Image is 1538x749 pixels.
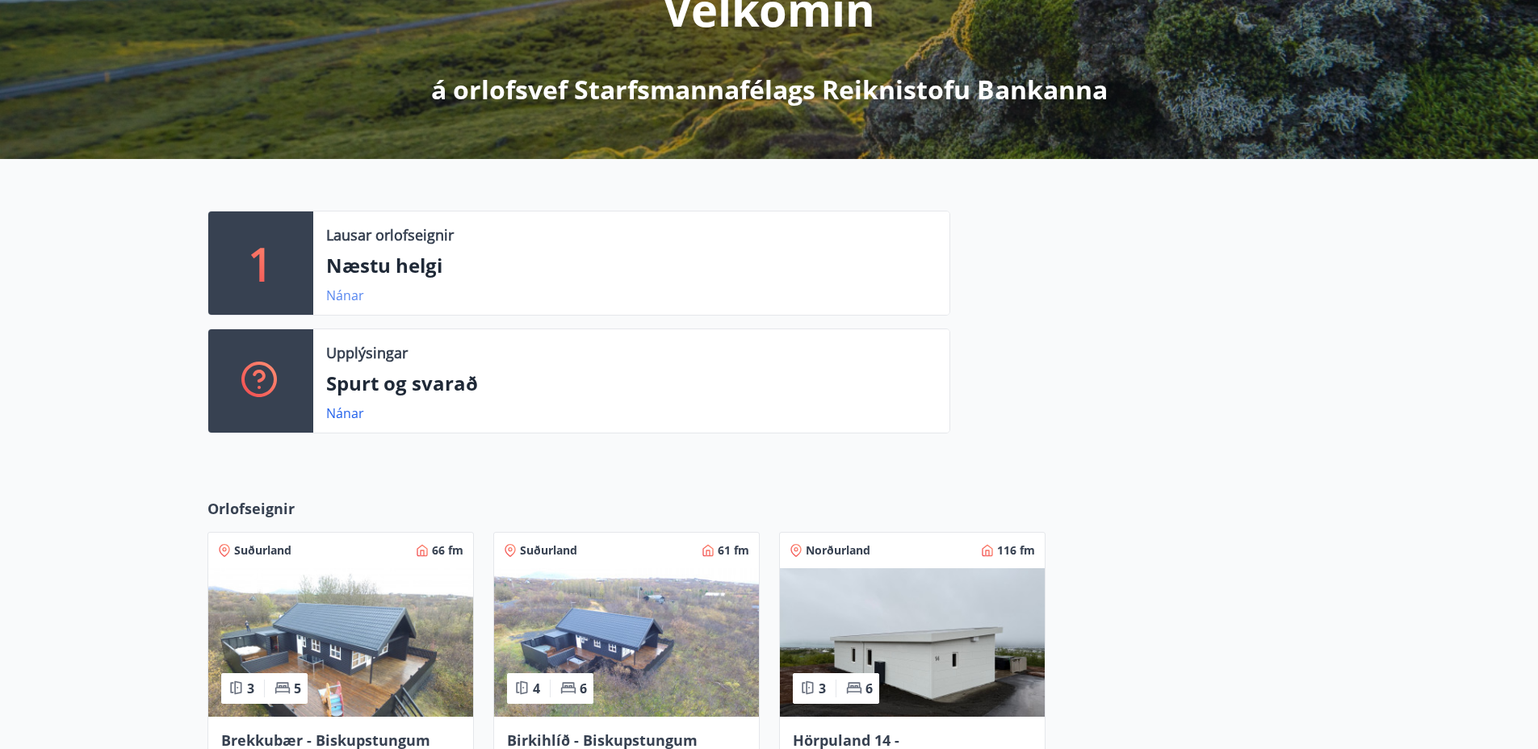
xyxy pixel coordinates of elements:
[520,542,577,559] span: Suðurland
[208,568,473,717] img: Paella dish
[326,224,454,245] p: Lausar orlofseignir
[533,680,540,697] span: 4
[494,568,759,717] img: Paella dish
[247,680,254,697] span: 3
[326,404,364,422] a: Nánar
[819,680,826,697] span: 3
[326,252,937,279] p: Næstu helgi
[865,680,873,697] span: 6
[432,542,463,559] span: 66 fm
[431,72,1108,107] p: á orlofsvef Starfsmannafélags Reiknistofu Bankanna
[294,680,301,697] span: 5
[207,498,295,519] span: Orlofseignir
[326,342,408,363] p: Upplýsingar
[326,287,364,304] a: Nánar
[718,542,749,559] span: 61 fm
[326,370,937,397] p: Spurt og svarað
[997,542,1035,559] span: 116 fm
[234,542,291,559] span: Suðurland
[248,232,274,294] p: 1
[580,680,587,697] span: 6
[780,568,1045,717] img: Paella dish
[806,542,870,559] span: Norðurland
